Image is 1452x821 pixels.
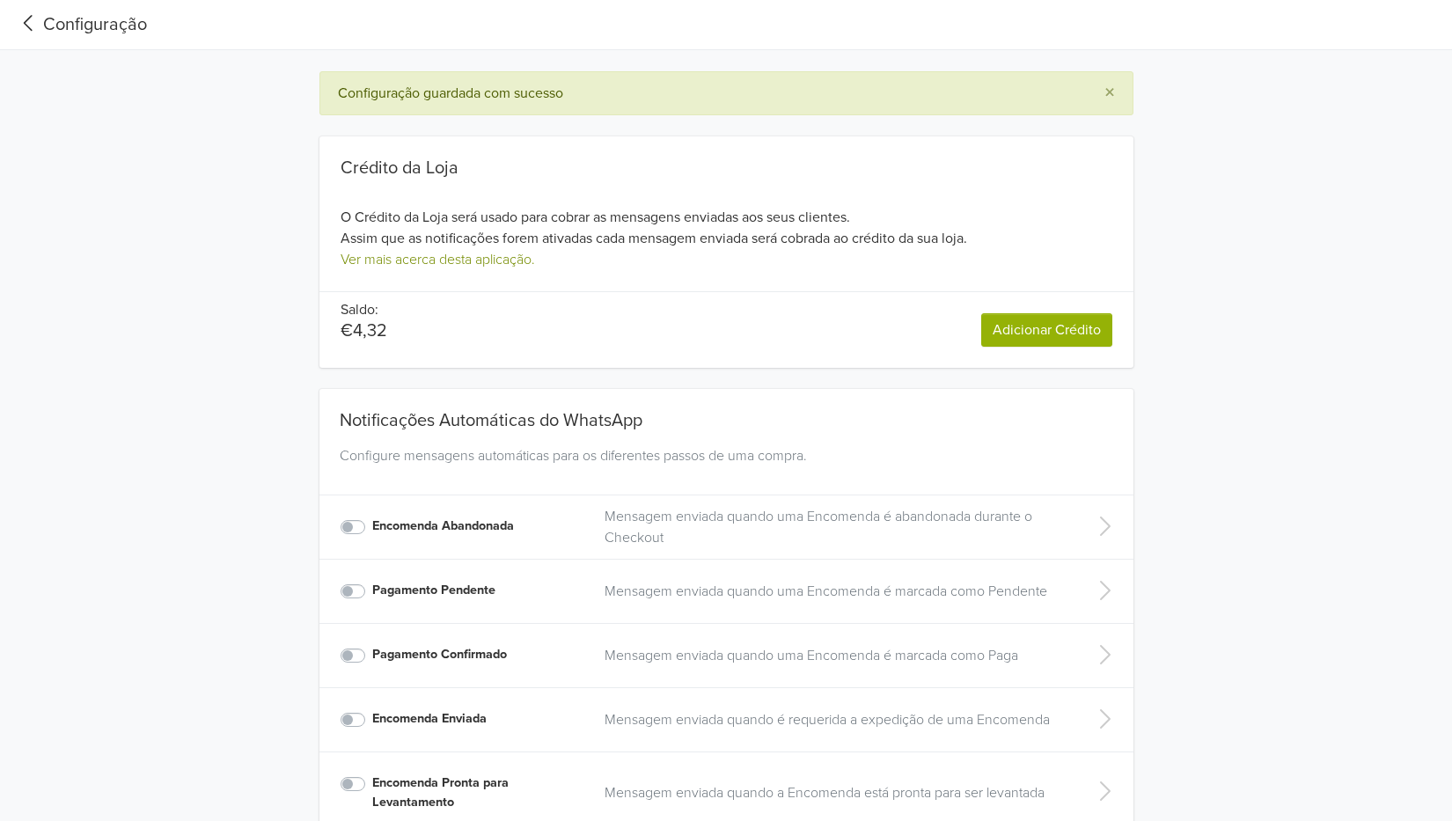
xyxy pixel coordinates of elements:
[605,782,1066,803] a: Mensagem enviada quando a Encomenda está pronta para ser levantada
[372,645,507,664] label: Pagamento Confirmado
[338,83,1076,104] div: Configuração guardada com sucesso
[341,158,1112,179] div: Crédito da Loja
[372,773,584,811] label: Encomenda Pronta para Levantamento
[372,517,514,536] label: Encomenda Abandonada
[1104,80,1115,106] span: ×
[372,581,495,600] label: Pagamento Pendente
[372,709,487,729] label: Encomenda Enviada
[605,709,1066,730] a: Mensagem enviada quando é requerida a expedição de uma Encomenda
[605,581,1066,602] a: Mensagem enviada quando uma Encomenda é marcada como Pendente
[14,11,147,38] a: Configuração
[341,251,535,268] a: Ver mais acerca desta aplicação.
[341,299,387,320] p: Saldo:
[605,506,1066,548] a: Mensagem enviada quando uma Encomenda é abandonada durante o Checkout
[333,389,1120,438] div: Notificações Automáticas do WhatsApp
[333,445,1120,487] div: Configure mensagens automáticas para os diferentes passos de uma compra.
[981,313,1112,347] a: Adicionar Crédito
[605,645,1066,666] a: Mensagem enviada quando uma Encomenda é marcada como Paga
[319,158,1133,270] div: O Crédito da Loja será usado para cobrar as mensagens enviadas aos seus clientes. Assim que as no...
[341,320,387,341] p: €4,32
